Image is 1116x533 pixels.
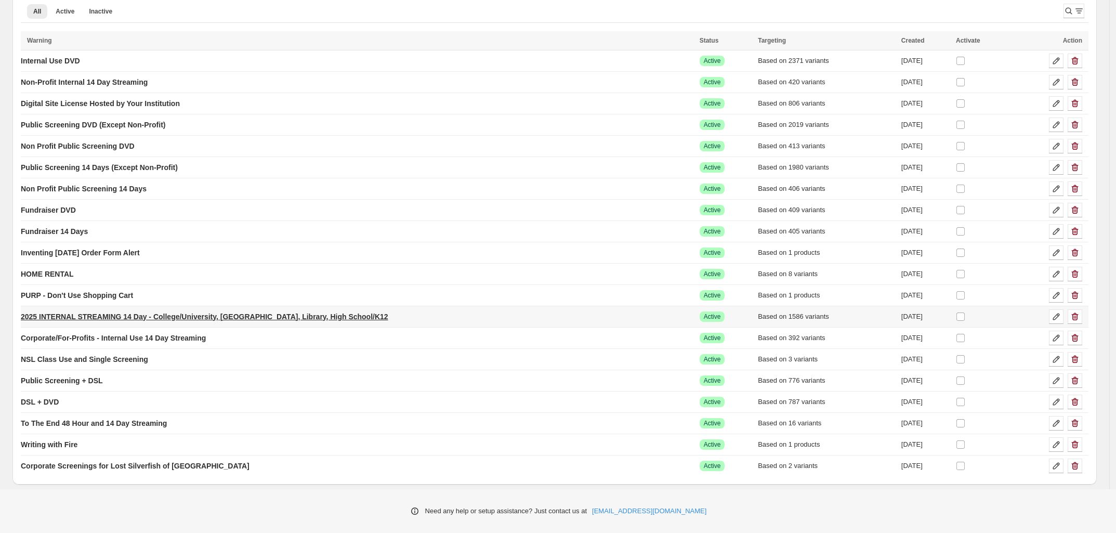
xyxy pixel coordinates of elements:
div: Based on 8 variants [758,269,895,279]
p: Internal Use DVD [21,56,80,66]
span: Action [1063,37,1082,44]
a: DSL + DVD [21,394,59,410]
span: Warning [27,37,52,44]
a: Corporate/For-Profits - Internal Use 14 Day Streaming [21,330,206,346]
div: Based on 405 variants [758,226,895,237]
p: Non-Profit Internal 14 Day Streaming [21,77,148,87]
div: [DATE] [901,439,950,450]
a: PURP - Don't Use Shopping Cart [21,287,133,304]
span: Active [704,185,721,193]
p: To The End 48 Hour and 14 Day Streaming [21,418,167,428]
a: Fundraiser 14 Days [21,223,88,240]
a: Digital Site License Hosted by Your Institution [21,95,180,112]
a: Non Profit Public Screening 14 Days [21,180,147,197]
p: Non Profit Public Screening DVD [21,141,135,151]
div: Based on 806 variants [758,98,895,109]
div: [DATE] [901,184,950,194]
div: [DATE] [901,375,950,386]
span: Active [704,462,721,470]
a: Public Screening 14 Days (Except Non-Profit) [21,159,178,176]
span: Active [704,142,721,150]
div: [DATE] [901,162,950,173]
p: DSL + DVD [21,397,59,407]
div: [DATE] [901,141,950,151]
div: [DATE] [901,418,950,428]
div: Based on 1586 variants [758,311,895,322]
div: [DATE] [901,311,950,322]
a: 2025 INTERNAL STREAMING 14 Day - College/University, [GEOGRAPHIC_DATA], Library, High School/K12 [21,308,388,325]
span: Active [704,291,721,300]
div: [DATE] [901,333,950,343]
div: [DATE] [901,290,950,301]
p: Public Screening DVD (Except Non-Profit) [21,120,165,130]
p: Digital Site License Hosted by Your Institution [21,98,180,109]
div: [DATE] [901,226,950,237]
button: Search and filter results [1064,4,1084,18]
a: Fundraiser DVD [21,202,76,218]
span: Active [704,440,721,449]
span: Active [704,57,721,65]
div: Based on 1 products [758,290,895,301]
span: Active [704,398,721,406]
p: NSL Class Use and Single Screening [21,354,148,365]
a: Non Profit Public Screening DVD [21,138,135,154]
div: [DATE] [901,461,950,471]
div: [DATE] [901,56,950,66]
a: [EMAIL_ADDRESS][DOMAIN_NAME] [592,506,706,516]
span: Inactive [89,7,112,16]
div: Based on 776 variants [758,375,895,386]
span: Active [704,334,721,342]
a: Corporate Screenings for Lost Silverfish of [GEOGRAPHIC_DATA] [21,458,250,474]
span: All [33,7,41,16]
span: Active [704,376,721,385]
div: Based on 1 products [758,439,895,450]
p: HOME RENTAL [21,269,74,279]
div: Based on 420 variants [758,77,895,87]
div: Based on 413 variants [758,141,895,151]
div: Based on 392 variants [758,333,895,343]
p: Fundraiser DVD [21,205,76,215]
div: [DATE] [901,269,950,279]
span: Active [704,99,721,108]
p: Public Screening + DSL [21,375,103,386]
a: Non-Profit Internal 14 Day Streaming [21,74,148,90]
div: [DATE] [901,354,950,365]
p: Non Profit Public Screening 14 Days [21,184,147,194]
a: To The End 48 Hour and 14 Day Streaming [21,415,167,432]
p: 2025 INTERNAL STREAMING 14 Day - College/University, [GEOGRAPHIC_DATA], Library, High School/K12 [21,311,388,322]
p: Writing with Fire [21,439,77,450]
div: [DATE] [901,397,950,407]
span: Active [704,206,721,214]
div: [DATE] [901,98,950,109]
div: Based on 1980 variants [758,162,895,173]
span: Active [704,270,721,278]
div: Based on 2019 variants [758,120,895,130]
a: HOME RENTAL [21,266,74,282]
div: [DATE] [901,77,950,87]
a: Inventing [DATE] Order Form Alert [21,244,140,261]
a: Public Screening + DSL [21,372,103,389]
div: Based on 16 variants [758,418,895,428]
span: Active [704,227,721,236]
span: Active [704,313,721,321]
div: Based on 2 variants [758,461,895,471]
div: Based on 2371 variants [758,56,895,66]
a: Public Screening DVD (Except Non-Profit) [21,116,165,133]
div: [DATE] [901,205,950,215]
p: PURP - Don't Use Shopping Cart [21,290,133,301]
p: Public Screening 14 Days (Except Non-Profit) [21,162,178,173]
a: NSL Class Use and Single Screening [21,351,148,368]
span: Active [704,121,721,129]
div: Based on 787 variants [758,397,895,407]
div: Based on 3 variants [758,354,895,365]
div: Based on 1 products [758,248,895,258]
span: Activate [956,37,980,44]
a: Internal Use DVD [21,53,80,69]
div: [DATE] [901,248,950,258]
p: Fundraiser 14 Days [21,226,88,237]
span: Active [704,419,721,427]
span: Active [704,163,721,172]
span: Active [704,249,721,257]
a: Writing with Fire [21,436,77,453]
p: Corporate/For-Profits - Internal Use 14 Day Streaming [21,333,206,343]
